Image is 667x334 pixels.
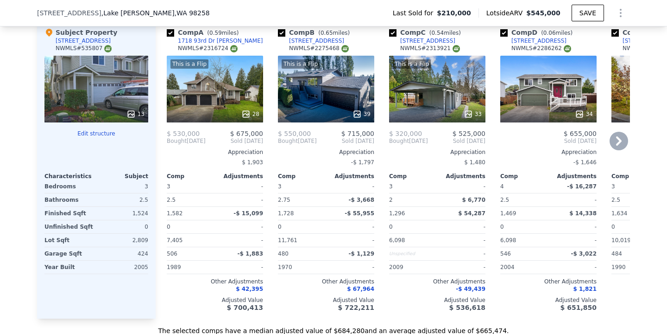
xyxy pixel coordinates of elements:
[500,224,504,230] span: 0
[349,250,374,257] span: -$ 1,129
[500,28,576,37] div: Comp D
[439,180,485,193] div: -
[167,37,263,45] a: 1718 93rd Dr [PERSON_NAME]
[426,30,465,36] span: ( miles)
[282,59,320,69] div: This is a Flip
[500,183,504,190] span: 4
[44,247,94,260] div: Garage Sqft
[389,193,435,206] div: 2
[543,30,556,36] span: 0.06
[317,137,374,145] span: Sold [DATE]
[206,137,263,145] span: Sold [DATE]
[352,109,371,119] div: 39
[44,207,94,220] div: Finished Sqft
[44,220,94,233] div: Unfinished Sqft
[217,234,263,247] div: -
[500,250,511,257] span: 546
[573,159,597,166] span: -$ 1,646
[209,30,222,36] span: 0.59
[389,37,455,45] a: [STREET_ADDRESS]
[167,130,200,137] span: $ 530,000
[44,130,148,137] button: Edit structure
[500,210,516,217] span: 1,469
[56,45,112,52] div: NWMLS # 535807
[238,250,263,257] span: -$ 1,883
[550,220,597,233] div: -
[242,159,263,166] span: $ 1,903
[278,37,344,45] a: [STREET_ADDRESS]
[573,286,597,292] span: $ 1,821
[389,210,405,217] span: 1,296
[571,250,597,257] span: -$ 3,022
[511,45,571,52] div: NWMLS # 2286262
[167,28,242,37] div: Comp A
[500,237,516,244] span: 6,098
[98,193,148,206] div: 2.5
[428,137,485,145] span: Sold [DATE]
[44,234,94,247] div: Lot Sqft
[44,28,117,37] div: Subject Property
[389,137,428,145] div: [DATE]
[328,220,374,233] div: -
[167,148,263,156] div: Appreciation
[236,286,263,292] span: $ 42,395
[278,137,298,145] span: Bought
[611,210,627,217] span: 1,634
[126,109,145,119] div: 13
[98,234,148,247] div: 2,809
[241,109,259,119] div: 28
[439,247,485,260] div: -
[167,261,213,274] div: 1989
[347,286,374,292] span: $ 67,964
[227,304,263,311] span: $ 700,413
[278,250,289,257] span: 480
[315,30,353,36] span: ( miles)
[96,173,148,180] div: Subject
[564,45,571,52] img: NWMLS Logo
[278,193,324,206] div: 2.75
[217,193,263,206] div: -
[439,220,485,233] div: -
[167,224,170,230] span: 0
[464,109,482,119] div: 33
[167,193,213,206] div: 2.5
[215,173,263,180] div: Adjustments
[98,180,148,193] div: 3
[278,210,294,217] span: 1,728
[230,130,263,137] span: $ 675,000
[389,278,485,285] div: Other Adjustments
[449,304,485,311] span: $ 536,618
[44,173,96,180] div: Characteristics
[44,261,94,274] div: Year Built
[611,173,660,180] div: Comp
[175,9,210,17] span: , WA 98258
[56,37,111,45] div: [STREET_ADDRESS]
[217,220,263,233] div: -
[167,296,263,304] div: Adjusted Value
[98,261,148,274] div: 2005
[170,59,208,69] div: This is a Flip
[560,304,597,311] span: $ 651,850
[278,148,374,156] div: Appreciation
[500,173,548,180] div: Comp
[44,193,94,206] div: Bathrooms
[439,261,485,274] div: -
[278,137,317,145] div: [DATE]
[217,180,263,193] div: -
[389,237,405,244] span: 6,098
[389,137,409,145] span: Bought
[431,30,444,36] span: 0.54
[278,237,297,244] span: 11,761
[349,197,374,203] span: -$ 3,668
[611,237,631,244] span: 10,019
[486,8,526,18] span: Lotside ARV
[278,28,353,37] div: Comp B
[439,234,485,247] div: -
[278,173,326,180] div: Comp
[500,261,547,274] div: 2004
[393,59,431,69] div: This is a Flip
[278,278,374,285] div: Other Adjustments
[278,130,311,137] span: $ 550,000
[167,278,263,285] div: Other Adjustments
[178,37,263,45] div: 1718 93rd Dr [PERSON_NAME]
